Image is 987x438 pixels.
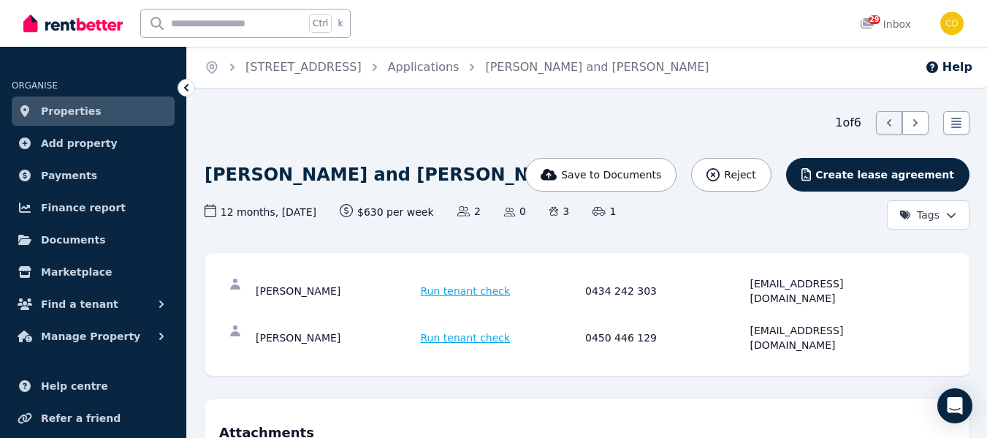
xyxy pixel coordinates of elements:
[421,331,511,345] span: Run tenant check
[525,158,677,192] button: Save to Documents
[340,204,434,219] span: $630 per week
[421,284,511,298] span: Run tenant check
[187,47,726,88] nav: Breadcrumb
[205,204,316,219] span: 12 months , [DATE]
[12,129,175,158] a: Add property
[12,161,175,190] a: Payments
[12,257,175,287] a: Marketplace
[205,163,579,186] h1: [PERSON_NAME] and [PERSON_NAME]
[12,193,175,222] a: Finance report
[12,371,175,401] a: Help centre
[12,97,175,126] a: Properties
[41,167,97,184] span: Payments
[41,377,108,395] span: Help centre
[504,204,526,219] span: 0
[937,388,972,423] div: Open Intercom Messenger
[12,80,58,91] span: ORGANISE
[750,276,911,306] div: [EMAIL_ADDRESS][DOMAIN_NAME]
[12,404,175,433] a: Refer a friend
[724,167,755,182] span: Reject
[585,323,746,352] div: 0450 446 129
[869,15,880,24] span: 29
[585,276,746,306] div: 0434 242 303
[245,60,362,74] a: [STREET_ADDRESS]
[41,199,126,216] span: Finance report
[925,58,972,76] button: Help
[12,322,175,351] button: Manage Property
[12,290,175,319] button: Find a tenant
[786,158,969,192] button: Create lease agreement
[485,60,709,74] a: [PERSON_NAME] and [PERSON_NAME]
[41,409,121,427] span: Refer a friend
[561,167,661,182] span: Save to Documents
[835,114,861,132] span: 1 of 6
[815,167,954,182] span: Create lease agreement
[457,204,481,219] span: 2
[887,200,969,230] button: Tags
[592,204,616,219] span: 1
[309,14,332,33] span: Ctrl
[12,225,175,254] a: Documents
[41,328,140,345] span: Manage Property
[41,263,112,281] span: Marketplace
[338,18,343,29] span: k
[549,204,569,219] span: 3
[256,323,416,352] div: [PERSON_NAME]
[23,12,123,34] img: RentBetter
[388,60,460,74] a: Applications
[899,208,940,222] span: Tags
[41,295,118,313] span: Find a tenant
[940,12,964,35] img: Chris Dimitropoulos
[41,102,102,120] span: Properties
[860,17,911,31] div: Inbox
[41,231,106,249] span: Documents
[256,276,416,306] div: [PERSON_NAME]
[41,135,118,152] span: Add property
[691,158,771,192] button: Reject
[750,323,911,352] div: [EMAIL_ADDRESS][DOMAIN_NAME]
